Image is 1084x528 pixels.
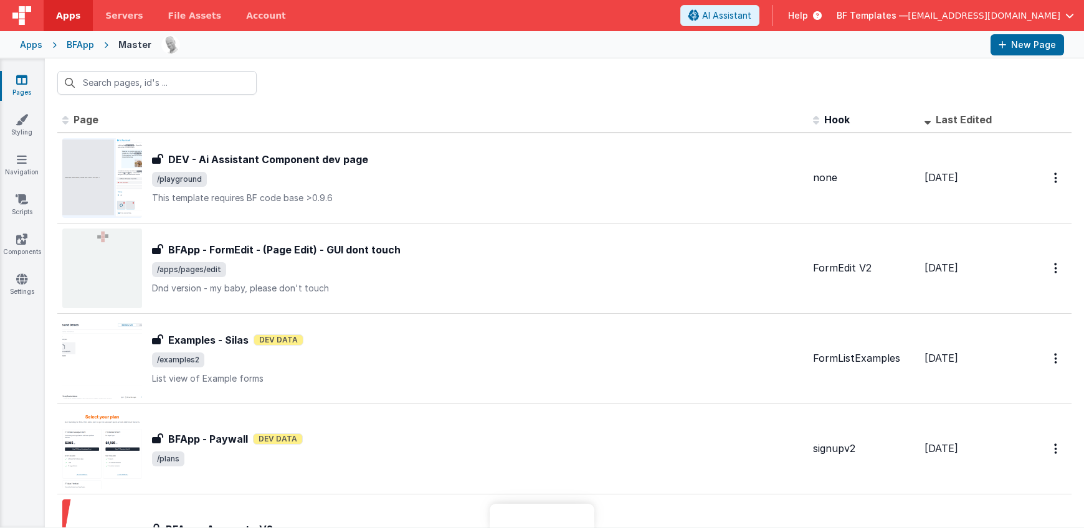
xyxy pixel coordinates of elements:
[152,451,184,466] span: /plans
[925,442,958,455] span: [DATE]
[152,192,803,204] p: This template requires BF code base >0.9.6
[1047,436,1067,461] button: Options
[813,171,915,185] div: none
[105,9,143,22] span: Servers
[925,171,958,184] span: [DATE]
[702,9,751,22] span: AI Assistant
[168,332,249,347] h3: Examples - Silas
[925,262,958,274] span: [DATE]
[168,9,222,22] span: File Assets
[991,34,1064,55] button: New Page
[837,9,1074,22] button: BF Templates — [EMAIL_ADDRESS][DOMAIN_NAME]
[1047,165,1067,191] button: Options
[908,9,1060,22] span: [EMAIL_ADDRESS][DOMAIN_NAME]
[74,113,98,126] span: Page
[118,39,151,51] div: Master
[813,261,915,275] div: FormEdit V2
[168,152,368,167] h3: DEV - Ai Assistant Component dev page
[67,39,94,51] div: BFApp
[680,5,759,26] button: AI Assistant
[1047,346,1067,371] button: Options
[253,433,303,445] span: Dev Data
[168,242,401,257] h3: BFApp - FormEdit - (Page Edit) - GUI dont touch
[152,282,803,295] p: Dnd version - my baby, please don't touch
[57,71,257,95] input: Search pages, id's ...
[837,9,908,22] span: BF Templates —
[152,172,207,187] span: /playground
[254,334,303,346] span: Dev Data
[162,36,179,54] img: 11ac31fe5dc3d0eff3fbbbf7b26fa6e1
[788,9,808,22] span: Help
[925,352,958,364] span: [DATE]
[56,9,80,22] span: Apps
[813,351,915,365] div: FormListExamples
[20,39,42,51] div: Apps
[168,431,248,446] h3: BFApp - Paywall
[824,113,850,126] span: Hook
[152,372,803,385] p: List view of Example forms
[813,441,915,456] div: signupv2
[152,352,204,367] span: /examples2
[1047,255,1067,281] button: Options
[152,262,226,277] span: /apps/pages/edit
[936,113,992,126] span: Last Edited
